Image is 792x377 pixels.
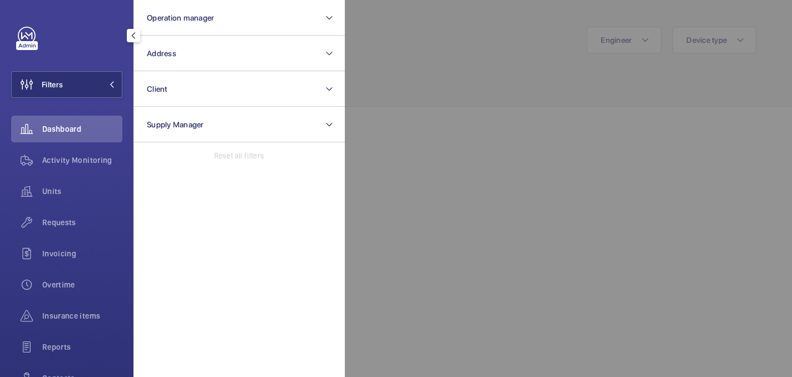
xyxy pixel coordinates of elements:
[42,186,122,197] span: Units
[42,217,122,228] span: Requests
[42,310,122,321] span: Insurance items
[42,341,122,353] span: Reports
[11,71,122,98] button: Filters
[42,279,122,290] span: Overtime
[42,79,63,90] span: Filters
[42,123,122,135] span: Dashboard
[42,155,122,166] span: Activity Monitoring
[42,248,122,259] span: Invoicing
